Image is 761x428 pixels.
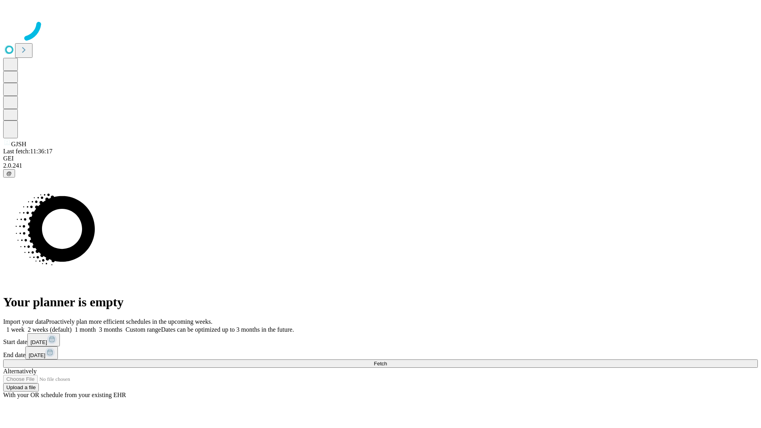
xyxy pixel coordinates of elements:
[126,326,161,333] span: Custom range
[161,326,294,333] span: Dates can be optimized up to 3 months in the future.
[3,318,46,325] span: Import your data
[3,148,52,155] span: Last fetch: 11:36:17
[25,346,58,359] button: [DATE]
[27,333,60,346] button: [DATE]
[3,346,758,359] div: End date
[31,339,47,345] span: [DATE]
[3,162,758,169] div: 2.0.241
[6,326,25,333] span: 1 week
[3,155,758,162] div: GEI
[99,326,122,333] span: 3 months
[6,170,12,176] span: @
[3,383,39,392] button: Upload a file
[374,361,387,367] span: Fetch
[3,333,758,346] div: Start date
[75,326,96,333] span: 1 month
[28,326,72,333] span: 2 weeks (default)
[3,368,36,374] span: Alternatively
[3,295,758,310] h1: Your planner is empty
[11,141,26,147] span: GJSH
[3,359,758,368] button: Fetch
[3,169,15,178] button: @
[3,392,126,398] span: With your OR schedule from your existing EHR
[46,318,212,325] span: Proactively plan more efficient schedules in the upcoming weeks.
[29,352,45,358] span: [DATE]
